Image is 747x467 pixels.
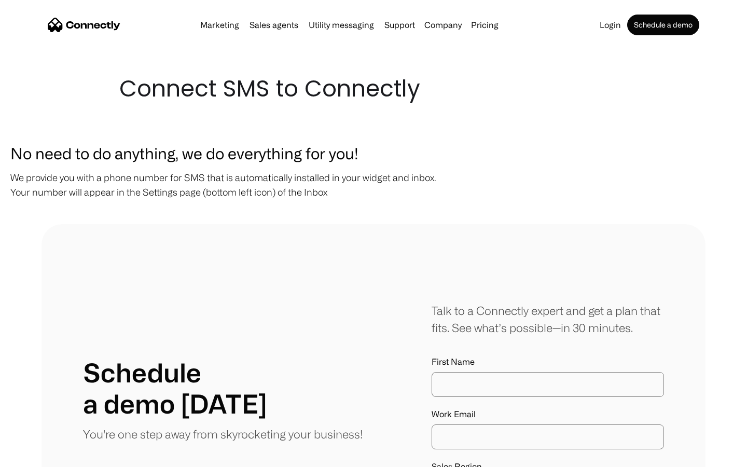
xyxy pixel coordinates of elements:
div: Talk to a Connectly expert and get a plan that fits. See what’s possible—in 30 minutes. [432,302,664,336]
a: Marketing [196,21,243,29]
a: Pricing [467,21,503,29]
a: Sales agents [245,21,302,29]
a: Utility messaging [305,21,378,29]
a: Login [596,21,625,29]
a: Schedule a demo [627,15,699,35]
p: ‍ [10,204,737,219]
label: Work Email [432,409,664,419]
ul: Language list [21,449,62,463]
div: Company [424,18,462,32]
label: First Name [432,357,664,367]
h3: No need to do anything, we do everything for you! [10,141,737,165]
a: Support [380,21,419,29]
aside: Language selected: English [10,449,62,463]
h1: Connect SMS to Connectly [119,73,628,105]
p: You're one step away from skyrocketing your business! [83,425,363,443]
p: We provide you with a phone number for SMS that is automatically installed in your widget and inb... [10,170,737,199]
h1: Schedule a demo [DATE] [83,357,267,419]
